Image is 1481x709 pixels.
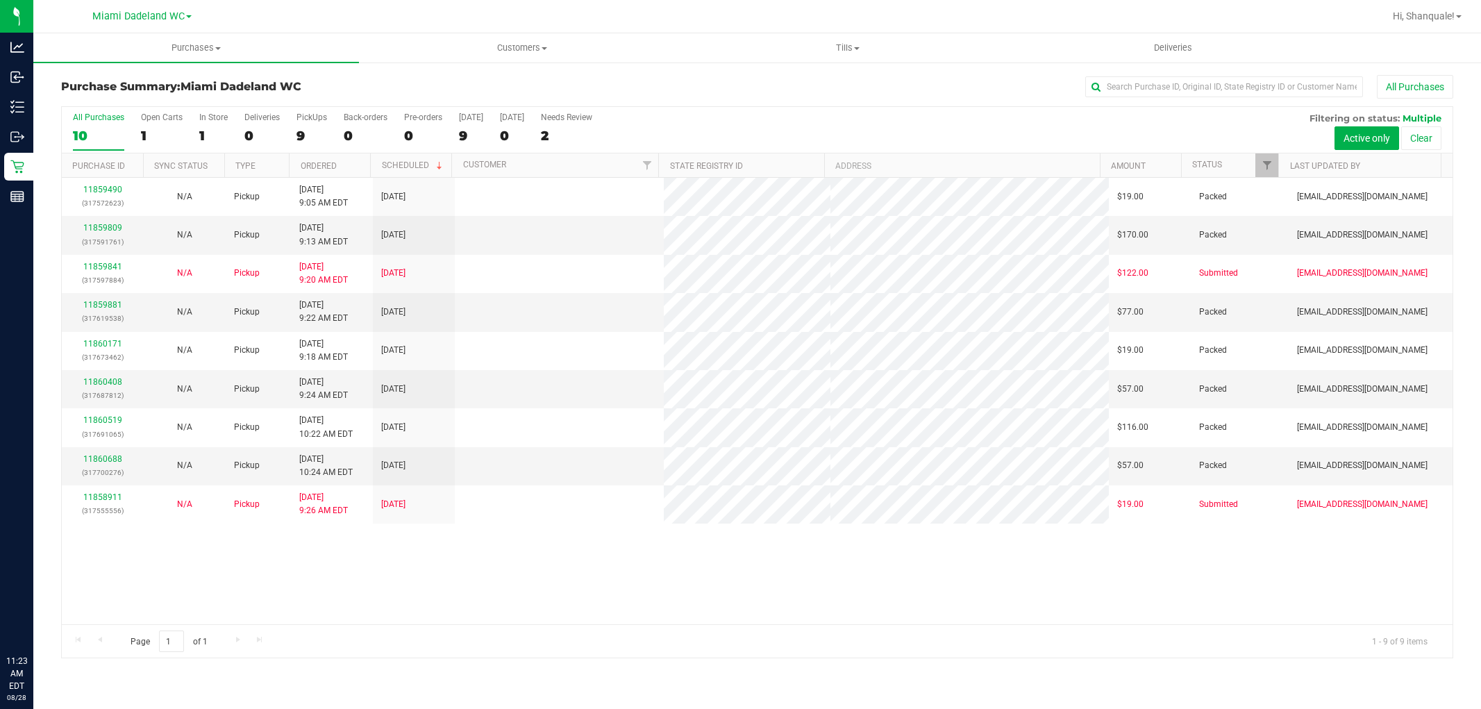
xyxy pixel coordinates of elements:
[10,100,24,114] inline-svg: Inventory
[1117,228,1148,242] span: $170.00
[685,42,1010,54] span: Tills
[33,42,359,54] span: Purchases
[1117,421,1148,434] span: $116.00
[70,504,135,517] p: (317555556)
[177,460,192,470] span: Not Applicable
[177,344,192,357] button: N/A
[33,33,359,62] a: Purchases
[1135,42,1211,54] span: Deliveries
[1290,161,1360,171] a: Last Updated By
[177,422,192,432] span: Not Applicable
[83,454,122,464] a: 11860688
[61,81,525,93] h3: Purchase Summary:
[459,112,483,122] div: [DATE]
[159,631,184,652] input: 1
[1199,267,1238,280] span: Submitted
[83,300,122,310] a: 11859881
[381,306,405,319] span: [DATE]
[234,421,260,434] span: Pickup
[382,160,445,170] a: Scheduled
[177,421,192,434] button: N/A
[177,190,192,203] button: N/A
[234,306,260,319] span: Pickup
[177,267,192,280] button: N/A
[177,228,192,242] button: N/A
[154,161,208,171] a: Sync Status
[1297,190,1428,203] span: [EMAIL_ADDRESS][DOMAIN_NAME]
[1401,126,1441,150] button: Clear
[73,112,124,122] div: All Purchases
[381,267,405,280] span: [DATE]
[1085,76,1363,97] input: Search Purchase ID, Original ID, State Registry ID or Customer Name...
[360,42,684,54] span: Customers
[177,498,192,511] button: N/A
[381,459,405,472] span: [DATE]
[381,383,405,396] span: [DATE]
[1403,112,1441,124] span: Multiple
[359,33,685,62] a: Customers
[177,345,192,355] span: Not Applicable
[177,307,192,317] span: Not Applicable
[73,128,124,144] div: 10
[299,414,353,440] span: [DATE] 10:22 AM EDT
[177,230,192,240] span: Not Applicable
[1199,383,1227,396] span: Packed
[234,459,260,472] span: Pickup
[1117,267,1148,280] span: $122.00
[459,128,483,144] div: 9
[14,598,56,640] iframe: Resource center
[70,312,135,325] p: (317619538)
[177,306,192,319] button: N/A
[234,498,260,511] span: Pickup
[177,459,192,472] button: N/A
[244,112,280,122] div: Deliveries
[199,128,228,144] div: 1
[1255,153,1278,177] a: Filter
[381,498,405,511] span: [DATE]
[1199,228,1227,242] span: Packed
[177,192,192,201] span: Not Applicable
[299,299,348,325] span: [DATE] 9:22 AM EDT
[83,262,122,272] a: 11859841
[1199,459,1227,472] span: Packed
[500,112,524,122] div: [DATE]
[1117,344,1144,357] span: $19.00
[299,491,348,517] span: [DATE] 9:26 AM EDT
[10,190,24,203] inline-svg: Reports
[234,383,260,396] span: Pickup
[119,631,219,652] span: Page of 1
[344,128,387,144] div: 0
[685,33,1010,62] a: Tills
[299,222,348,248] span: [DATE] 9:13 AM EDT
[6,655,27,692] p: 11:23 AM EDT
[1199,344,1227,357] span: Packed
[1117,498,1144,511] span: $19.00
[177,268,192,278] span: Not Applicable
[83,339,122,349] a: 11860171
[381,228,405,242] span: [DATE]
[10,160,24,174] inline-svg: Retail
[299,260,348,287] span: [DATE] 9:20 AM EDT
[541,112,592,122] div: Needs Review
[177,499,192,509] span: Not Applicable
[244,128,280,144] div: 0
[83,223,122,233] a: 11859809
[381,190,405,203] span: [DATE]
[83,492,122,502] a: 11858911
[72,161,125,171] a: Purchase ID
[1297,459,1428,472] span: [EMAIL_ADDRESS][DOMAIN_NAME]
[1199,421,1227,434] span: Packed
[70,235,135,249] p: (317591761)
[177,383,192,396] button: N/A
[404,128,442,144] div: 0
[299,337,348,364] span: [DATE] 9:18 AM EDT
[299,183,348,210] span: [DATE] 9:05 AM EDT
[1297,344,1428,357] span: [EMAIL_ADDRESS][DOMAIN_NAME]
[141,128,183,144] div: 1
[1297,228,1428,242] span: [EMAIL_ADDRESS][DOMAIN_NAME]
[1199,498,1238,511] span: Submitted
[10,40,24,54] inline-svg: Analytics
[463,160,506,169] a: Customer
[199,112,228,122] div: In Store
[70,197,135,210] p: (317572623)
